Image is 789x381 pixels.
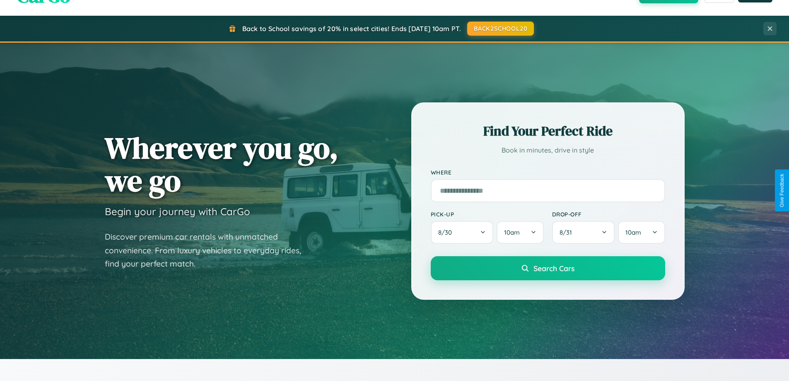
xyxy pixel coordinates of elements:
h1: Wherever you go, we go [105,131,338,197]
span: 10am [625,228,641,236]
p: Book in minutes, drive in style [431,144,665,156]
label: Where [431,169,665,176]
span: 8 / 31 [560,228,576,236]
h3: Begin your journey with CarGo [105,205,250,218]
button: 8/30 [431,221,494,244]
button: 10am [497,221,543,244]
span: 8 / 30 [438,228,456,236]
label: Pick-up [431,211,544,218]
button: 8/31 [552,221,615,244]
button: 10am [618,221,665,244]
label: Drop-off [552,211,665,218]
h2: Find Your Perfect Ride [431,122,665,140]
span: 10am [504,228,520,236]
button: Search Cars [431,256,665,280]
button: BACK2SCHOOL20 [467,22,534,36]
span: Search Cars [533,264,574,273]
span: Back to School savings of 20% in select cities! Ends [DATE] 10am PT. [242,24,461,33]
p: Discover premium car rentals with unmatched convenience. From luxury vehicles to everyday rides, ... [105,230,312,271]
div: Give Feedback [779,174,785,207]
